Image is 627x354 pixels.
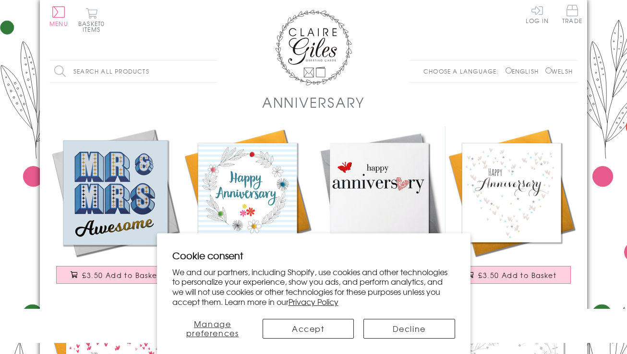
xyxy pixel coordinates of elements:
a: Trade [562,5,582,25]
a: Wedding Card, Flower Circle, Happy Anniversary, Embellished with pompoms £3.50 Add to Basket [181,126,313,293]
img: Wedding Card, Mr & Mrs Awesome, blue block letters, with gold foil [49,126,181,259]
input: Search [208,61,217,82]
img: Wedding Card, Heart of Hearts, Happy Anniversary [446,126,578,259]
span: Manage preferences [186,318,239,339]
a: Wedding Card, Heart, Happy Anniversary, embellished with a fabric butterfly £3.50 Add to Basket [313,126,446,293]
a: Log In [526,5,549,24]
span: £3.50 Add to Basket [82,270,160,280]
a: Privacy Policy [289,296,338,307]
input: English [506,67,512,74]
button: Accept [263,319,354,339]
h1: Anniversary [262,92,365,112]
span: Trade [562,5,582,24]
h2: Cookie consent [172,249,455,262]
p: Choose a language: [423,67,504,76]
button: Menu [49,6,68,26]
button: £3.50 Add to Basket [452,266,571,284]
img: Wedding Card, Heart, Happy Anniversary, embellished with a fabric butterfly [313,126,446,259]
label: Welsh [545,67,573,76]
a: Wedding Card, Heart of Hearts, Happy Anniversary £3.50 Add to Basket [446,126,578,293]
input: Welsh [545,67,552,74]
button: £3.50 Add to Basket [56,266,175,284]
img: Claire Giles Greetings Cards [275,10,352,86]
input: Search all products [49,61,217,82]
img: Wedding Card, Flower Circle, Happy Anniversary, Embellished with pompoms [181,126,313,259]
button: Decline [363,319,455,339]
p: We and our partners, including Shopify, use cookies and other technologies to personalize your ex... [172,267,455,307]
button: Basket0 items [78,8,105,32]
span: Menu [49,19,68,28]
span: £3.50 Add to Basket [478,270,556,280]
button: Manage preferences [172,319,253,339]
span: 0 items [83,19,105,34]
label: English [506,67,543,76]
a: Wedding Card, Mr & Mrs Awesome, blue block letters, with gold foil £3.50 Add to Basket [49,126,181,293]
